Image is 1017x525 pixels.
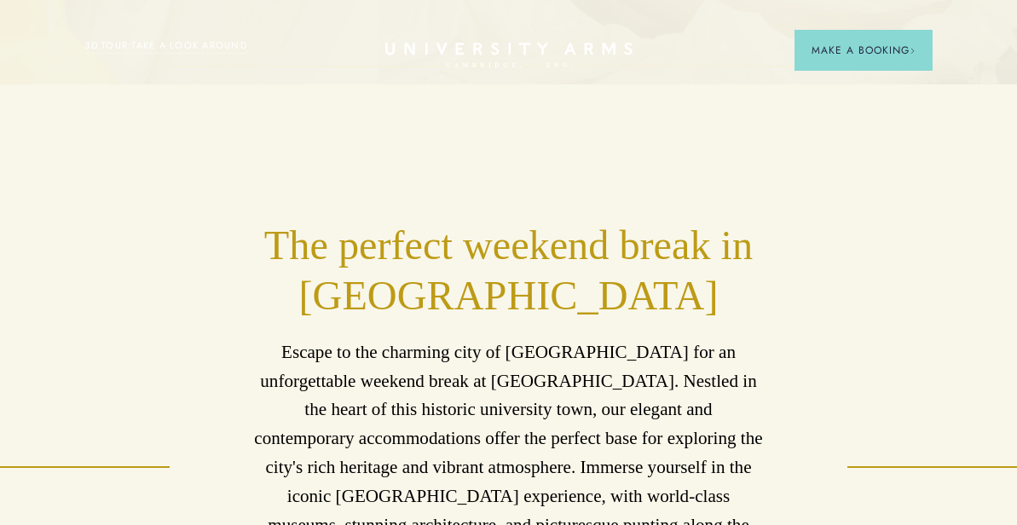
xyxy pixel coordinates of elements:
a: Home [385,43,633,69]
span: Make a Booking [812,43,916,58]
a: 3D TOUR:TAKE A LOOK AROUND [84,38,247,54]
img: Arrow icon [910,48,916,54]
h2: The perfect weekend break in [GEOGRAPHIC_DATA] [254,221,763,321]
button: Make a BookingArrow icon [795,30,933,71]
